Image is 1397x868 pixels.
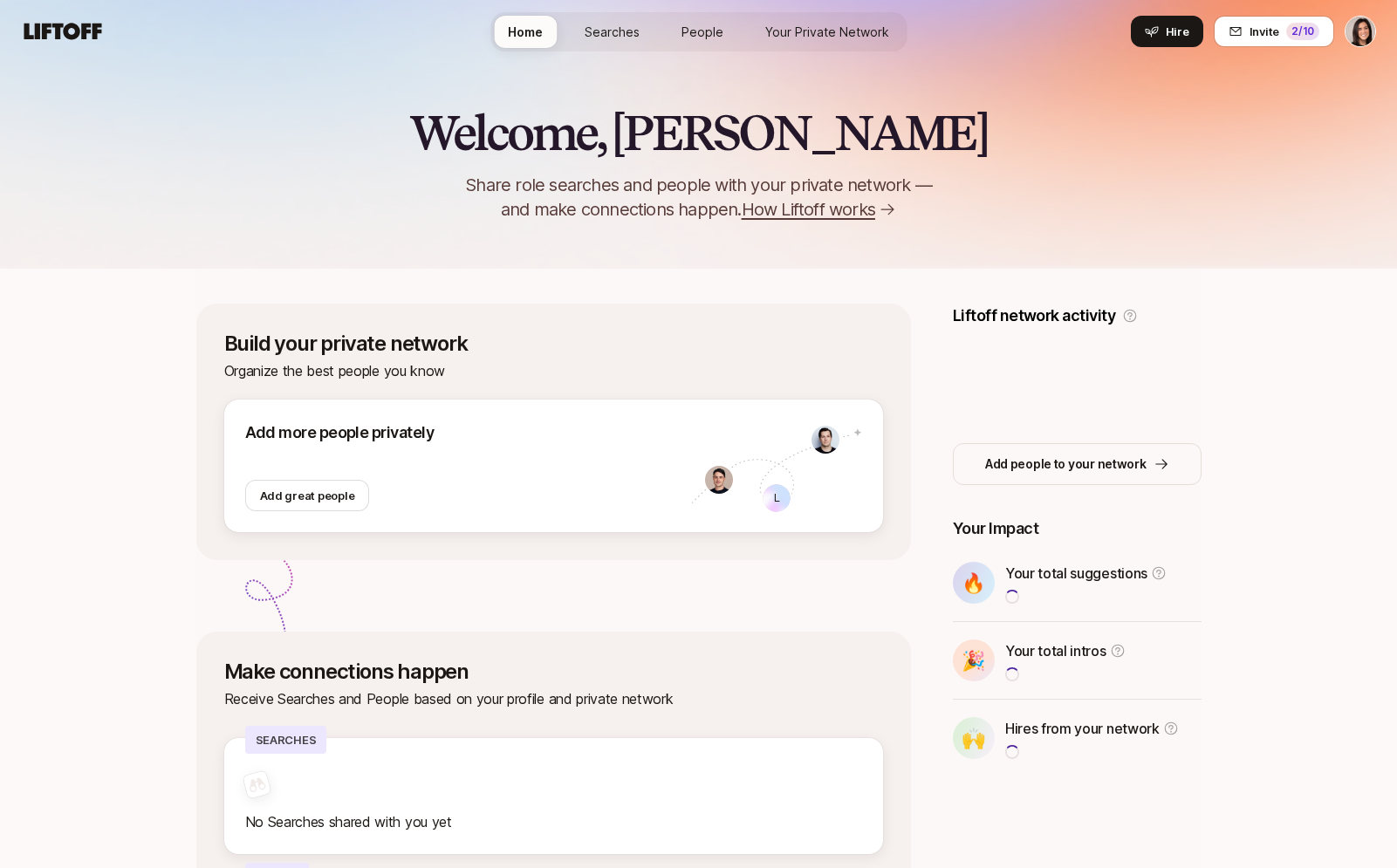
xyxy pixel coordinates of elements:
a: People [668,16,737,48]
div: 🎉 [953,639,995,681]
span: People [681,23,723,41]
p: Add more people privately [245,420,691,445]
p: Liftoff network activity [953,304,1115,328]
span: How Liftoff works [742,197,875,222]
h2: Welcome, [PERSON_NAME] [409,106,988,159]
img: 1657916037359 [705,466,733,494]
p: Add people to your network [985,454,1147,475]
p: Hires from your network [1005,717,1160,740]
span: Invite [1250,23,1279,40]
p: Your total suggestions [1005,562,1147,584]
span: Searches [585,23,640,41]
button: Add people to your network [953,443,1202,485]
p: Your total intros [1005,639,1106,662]
button: Eleanor Morgan [1345,16,1376,47]
p: Build your private network [224,331,883,356]
div: 🙌 [953,717,995,759]
img: 1531256561651 [811,426,839,454]
button: Hire [1131,16,1203,47]
p: Your Impact [953,516,1202,541]
span: No Searches shared with you yet [245,813,452,830]
span: Hire [1166,23,1189,40]
p: Make connections happen [224,660,883,684]
div: 🔥 [953,562,995,604]
a: How Liftoff works [742,197,896,222]
span: Your Private Network [765,23,889,41]
button: Add great people [245,480,370,511]
span: Home [508,23,543,41]
p: Receive Searches and People based on your profile and private network [224,687,883,710]
a: Searches [571,16,654,48]
p: Searches [245,726,327,754]
a: Your Private Network [751,16,903,48]
p: Share role searches and people with your private network — and make connections happen. [437,173,961,222]
p: Organize the best people you know [224,359,883,382]
button: Invite2/10 [1214,16,1334,47]
img: Eleanor Morgan [1346,17,1375,46]
a: Home [494,16,557,48]
div: 2 /10 [1286,23,1319,40]
p: L [774,492,780,503]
